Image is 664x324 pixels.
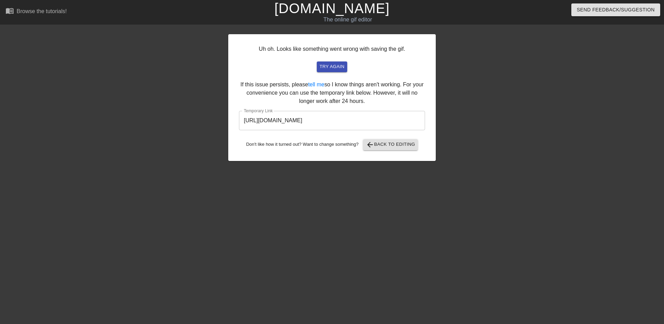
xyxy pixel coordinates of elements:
[6,7,14,15] span: menu_book
[6,7,67,17] a: Browse the tutorials!
[571,3,660,16] button: Send Feedback/Suggestion
[17,8,67,14] div: Browse the tutorials!
[239,139,425,150] div: Don't like how it turned out? Want to change something?
[366,141,374,149] span: arrow_back
[308,82,324,87] a: tell me
[225,16,471,24] div: The online gif editor
[228,34,436,161] div: Uh oh. Looks like something went wrong with saving the gif. If this issue persists, please so I k...
[363,139,418,150] button: Back to Editing
[317,61,347,72] button: try again
[274,1,389,16] a: [DOMAIN_NAME]
[320,63,344,71] span: try again
[577,6,655,14] span: Send Feedback/Suggestion
[366,141,415,149] span: Back to Editing
[239,111,425,130] input: bare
